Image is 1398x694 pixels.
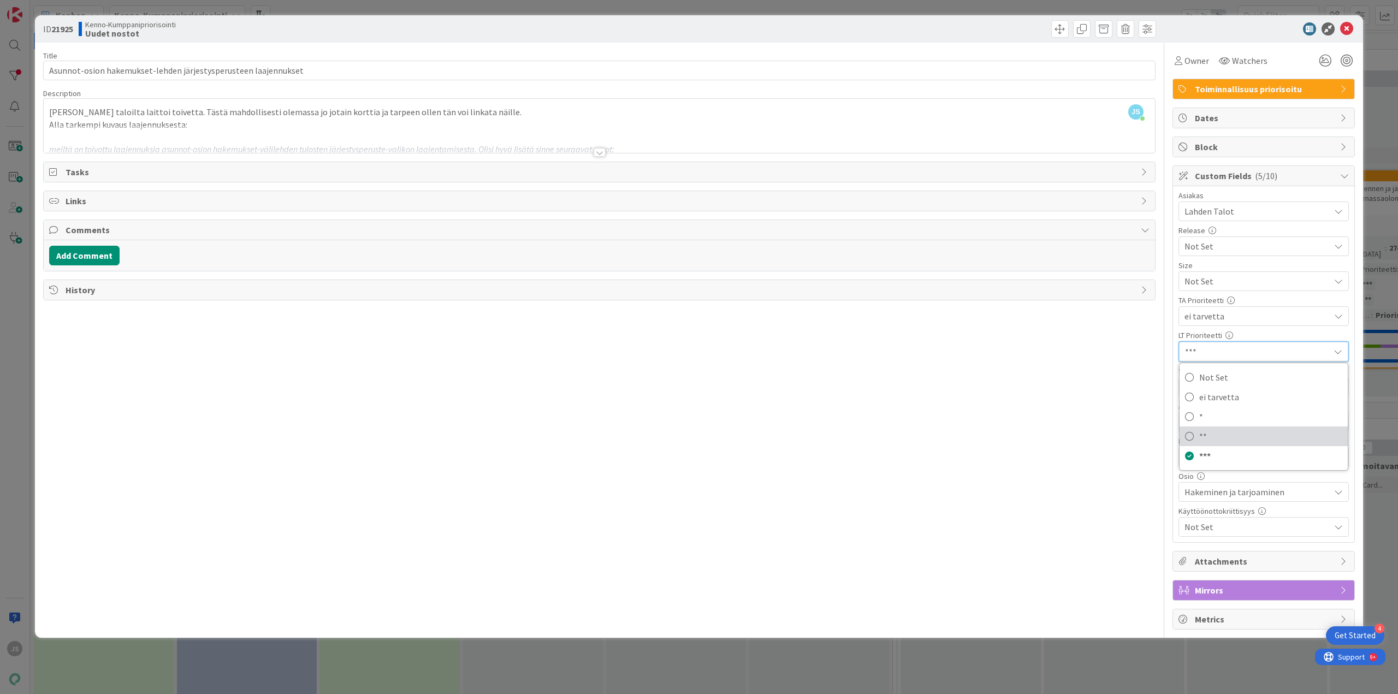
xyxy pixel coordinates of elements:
span: Support [23,2,50,15]
span: Links [66,194,1135,207]
span: Comments [66,223,1135,236]
div: YS Prioriteetti [1178,367,1349,375]
div: Osio [1178,472,1349,480]
div: LT Prioriteetti [1178,331,1349,339]
div: Release [1178,227,1349,234]
span: ei tarvetta [1199,389,1342,405]
span: Hakeminen ja tarjoaminen [1184,485,1330,499]
span: JS [1128,104,1144,120]
span: Not Set [1184,274,1324,289]
span: Tasks [66,165,1135,179]
span: ei tarvetta [1184,309,1324,324]
b: 21925 [51,23,73,34]
div: Pandia prioriteetti [1178,437,1349,445]
span: Not Set [1199,369,1342,385]
div: 4 [1375,624,1384,633]
span: Metrics [1195,613,1335,626]
span: ID [43,22,73,35]
div: TA Prioriteetti [1178,296,1349,304]
span: Dates [1195,111,1335,124]
b: Uudet nostot [85,29,176,38]
span: ( 5/10 ) [1255,170,1277,181]
span: Attachments [1195,555,1335,568]
button: Add Comment [49,246,120,265]
p: Alla tarkempi kuvaus laajennuksesta: [49,118,1150,131]
span: Not Set [1184,520,1330,533]
a: ei tarvetta [1180,387,1348,407]
span: Toiminnallisuus priorisoitu [1195,82,1335,96]
div: ASO Prioriteetti [1178,402,1349,410]
span: Mirrors [1195,584,1335,597]
span: Description [43,88,81,98]
span: Lahden Talot [1184,205,1330,218]
p: [PERSON_NAME] taloilta laittoi toivetta. Tästä mahdollisesti olemassa jo jotain korttia ja tarpee... [49,106,1150,118]
div: Size [1178,262,1349,269]
a: Not Set [1180,367,1348,387]
div: Asiakas [1178,192,1349,199]
div: Get Started [1335,630,1376,641]
label: Title [43,51,57,61]
div: 9+ [55,4,61,13]
div: Open Get Started checklist, remaining modules: 4 [1326,626,1384,645]
span: Custom Fields [1195,169,1335,182]
div: Käyttöönottokriittisyys [1178,507,1349,515]
span: Kenno-Kumppanipriorisointi [85,20,176,29]
span: Block [1195,140,1335,153]
span: Watchers [1232,54,1267,67]
span: History [66,283,1135,296]
span: Owner [1184,54,1209,67]
span: Not Set [1184,240,1330,253]
input: type card name here... [43,61,1156,80]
